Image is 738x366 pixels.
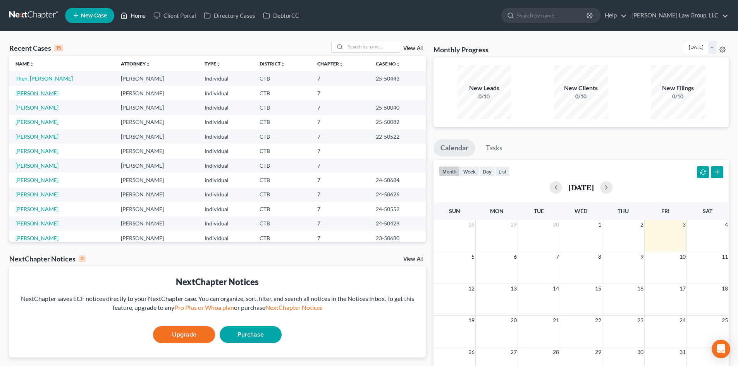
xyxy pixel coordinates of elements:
i: unfold_more [339,62,344,67]
span: 24 [679,316,686,325]
span: 15 [594,284,602,293]
td: 7 [311,158,370,173]
div: NextChapter saves ECF notices directly to your NextChapter case. You can organize, sort, filter, ... [15,294,420,312]
span: Thu [618,208,629,214]
a: NextChapter Notices [265,304,322,311]
div: 0 [79,255,86,262]
span: 22 [594,316,602,325]
input: Search by name... [346,41,400,52]
span: 16 [637,284,644,293]
td: [PERSON_NAME] [115,86,198,100]
a: [PERSON_NAME] [15,191,58,198]
span: 10 [679,252,686,261]
span: 9 [640,252,644,261]
a: Districtunfold_more [260,61,285,67]
a: Help [601,9,627,22]
a: [PERSON_NAME] [15,206,58,212]
td: 7 [311,173,370,187]
td: [PERSON_NAME] [115,71,198,86]
td: CTB [253,129,311,144]
td: [PERSON_NAME] [115,158,198,173]
td: [PERSON_NAME] [115,202,198,216]
a: View All [403,46,423,51]
td: Individual [198,202,253,216]
td: CTB [253,231,311,245]
a: [PERSON_NAME] [15,148,58,154]
td: [PERSON_NAME] [115,144,198,158]
span: 1 [597,220,602,229]
a: Upgrade [153,326,215,343]
span: 7 [555,252,560,261]
span: 30 [552,220,560,229]
td: CTB [253,71,311,86]
div: 0/10 [651,93,705,100]
div: Recent Cases [9,43,63,53]
td: 7 [311,231,370,245]
button: day [479,166,495,177]
a: DebtorCC [259,9,303,22]
a: [PERSON_NAME] [15,133,58,140]
span: 4 [724,220,729,229]
td: Individual [198,187,253,202]
a: [PERSON_NAME] [15,104,58,111]
a: [PERSON_NAME] [15,162,58,169]
td: 24-50552 [370,202,426,216]
td: 7 [311,129,370,144]
h2: [DATE] [568,183,594,191]
span: 20 [510,316,518,325]
td: 7 [311,144,370,158]
td: [PERSON_NAME] [115,173,198,187]
td: CTB [253,100,311,115]
td: Individual [198,71,253,86]
span: 28 [468,220,475,229]
a: Nameunfold_more [15,61,34,67]
td: CTB [253,217,311,231]
span: Tue [534,208,544,214]
td: Individual [198,86,253,100]
span: 2 [640,220,644,229]
td: 7 [311,100,370,115]
a: Attorneyunfold_more [121,61,150,67]
span: 23 [637,316,644,325]
td: [PERSON_NAME] [115,100,198,115]
span: 26 [468,347,475,357]
button: month [439,166,460,177]
td: 24-50626 [370,187,426,202]
td: 25-50082 [370,115,426,129]
div: NextChapter Notices [9,254,86,263]
span: Sat [703,208,712,214]
i: unfold_more [396,62,401,67]
span: 13 [510,284,518,293]
span: 29 [510,220,518,229]
input: Search by name... [517,8,588,22]
a: [PERSON_NAME] [15,177,58,183]
td: Individual [198,100,253,115]
i: unfold_more [29,62,34,67]
a: Calendar [434,139,475,156]
td: CTB [253,158,311,173]
a: Pro Plus or Whoa plan [174,304,234,311]
span: 27 [510,347,518,357]
a: View All [403,256,423,262]
span: 11 [721,252,729,261]
td: 7 [311,86,370,100]
a: Typeunfold_more [205,61,221,67]
span: 14 [552,284,560,293]
td: 7 [311,217,370,231]
a: [PERSON_NAME] [15,235,58,241]
td: CTB [253,187,311,202]
td: CTB [253,86,311,100]
a: [PERSON_NAME] [15,119,58,125]
td: CTB [253,173,311,187]
td: CTB [253,115,311,129]
td: 25-50040 [370,100,426,115]
button: week [460,166,479,177]
div: New Filings [651,84,705,93]
td: 7 [311,202,370,216]
td: Individual [198,173,253,187]
i: unfold_more [146,62,150,67]
span: 18 [721,284,729,293]
div: 0/10 [457,93,511,100]
span: Sun [449,208,460,214]
i: unfold_more [216,62,221,67]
